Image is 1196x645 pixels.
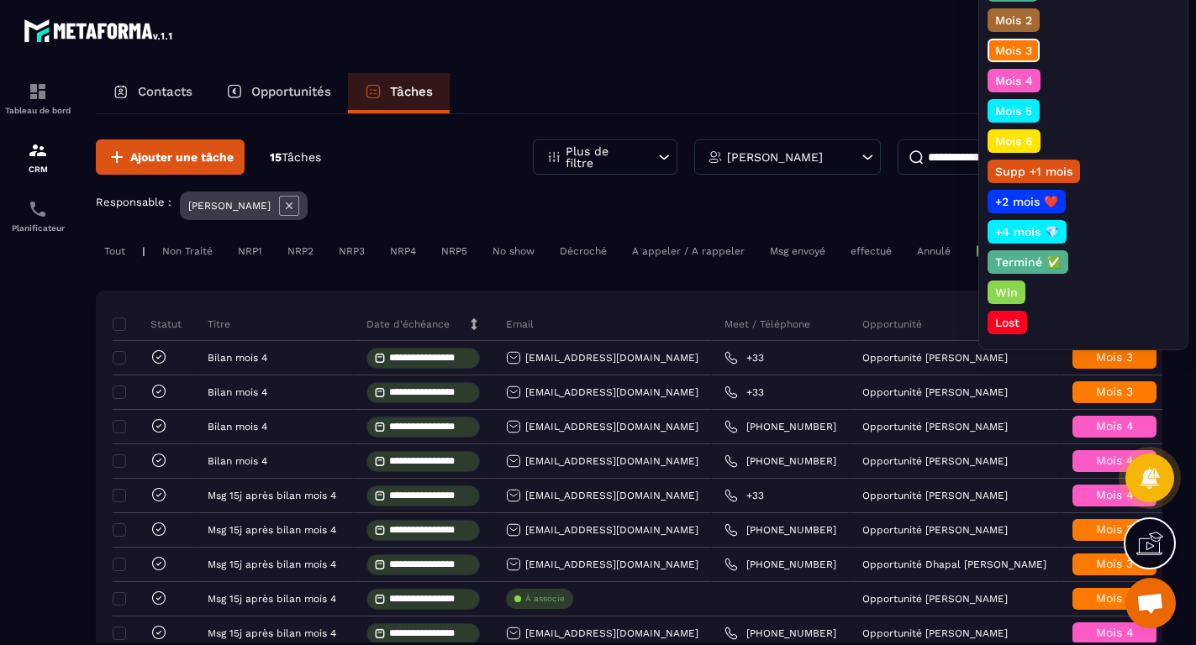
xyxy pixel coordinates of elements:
p: Opportunité [PERSON_NAME] [862,386,1008,398]
p: Msg 15j après bilan mois 4 [208,593,336,605]
p: +2 mois ❤️ [993,193,1061,210]
div: Décroché [551,241,615,261]
p: Bilan mois 4 [208,386,267,398]
p: Opportunité [PERSON_NAME] [862,627,1008,639]
p: Titre [208,317,230,331]
a: formationformationCRM [4,128,71,186]
span: Ajouter une tâche [130,149,234,165]
a: schedulerschedulerPlanificateur [4,186,71,245]
p: Mois 4 [993,72,1035,89]
p: Bilan mois 4 [208,455,267,467]
p: Tableau de bord [4,106,71,115]
p: À associe [525,593,565,605]
p: Date d’échéance [366,317,450,331]
p: Win [993,284,1020,301]
p: Email [506,317,534,331]
a: Tâches [348,73,450,113]
a: Contacts [96,73,209,113]
a: Opportunités [209,73,348,113]
span: Mois 3 [1096,557,1133,570]
p: Opportunité [862,317,922,331]
p: Bilan mois 4 [208,352,267,364]
span: Mois 3 [1096,591,1133,605]
p: Opportunité [PERSON_NAME] [862,490,1008,501]
div: Msg envoyé [761,241,834,261]
p: Contacts [138,84,192,99]
p: [PERSON_NAME] [727,151,823,163]
p: Terminé ✅ [993,254,1063,270]
button: Ajouter une tâche [96,139,245,175]
p: Plus de filtre [566,145,640,169]
div: ✅ [967,241,997,261]
div: NRP1 [229,241,271,261]
p: Tâches [390,84,433,99]
p: Mois 3 [993,42,1035,59]
a: [PHONE_NUMBER] [724,558,836,571]
p: Mois 2 [993,12,1035,29]
p: Statut [117,317,182,331]
p: Bilan mois 4 [208,421,267,433]
span: Mois 3 [1096,522,1133,536]
p: Opportunité [PERSON_NAME] [862,352,1008,364]
p: Planificateur [4,223,71,233]
p: Opportunité [PERSON_NAME] [862,524,1008,536]
p: Msg 15j après bilan mois 4 [208,524,336,536]
span: Mois 4 [1096,626,1134,639]
p: [PERSON_NAME] [188,200,271,212]
div: effectué [842,241,900,261]
div: NRP3 [330,241,373,261]
span: Mois 3 [1096,350,1133,364]
a: +33 [724,351,764,364]
a: [PHONE_NUMBER] [724,523,836,537]
div: Non Traité [154,241,221,261]
div: NRP5 [433,241,476,261]
p: 15 [270,149,321,165]
div: No show [484,241,543,261]
a: [PHONE_NUMBER] [724,420,836,433]
div: Annulé [909,241,959,261]
p: Msg 15j après bilan mois 4 [208,558,336,570]
div: Ouvrir le chat [1125,578,1176,628]
img: formation [28,140,48,160]
div: NRP2 [279,241,322,261]
p: +4 mois 💎 [993,223,1062,240]
p: Msg 15j après bilan mois 4 [208,490,336,501]
img: formation [28,81,48,102]
div: A appeler / A rappeler [624,241,753,261]
span: Mois 4 [1096,419,1134,433]
div: NRP4 [382,241,424,261]
span: Mois 4 [1096,454,1134,467]
img: scheduler [28,199,48,219]
p: | [142,245,145,257]
p: Meet / Téléphone [724,317,810,331]
p: Lost [993,314,1022,331]
img: logo [24,15,175,45]
span: Mois 3 [1096,385,1133,398]
p: Supp +1 mois [993,163,1075,180]
p: Opportunité [PERSON_NAME] [862,421,1008,433]
a: [PHONE_NUMBER] [724,454,836,468]
a: +33 [724,489,764,502]
p: Opportunité Dhapal [PERSON_NAME] [862,558,1046,570]
a: formationformationTableau de bord [4,69,71,128]
p: Msg 15j après bilan mois 4 [208,627,336,639]
p: Mois 5 [993,102,1035,119]
a: [PHONE_NUMBER] [724,627,836,640]
span: Tâches [282,150,321,164]
p: Mois 6 [993,133,1035,149]
p: Opportunité [PERSON_NAME] [862,593,1008,605]
a: +33 [724,385,764,399]
div: Tout [96,241,134,261]
p: Responsable : [96,196,171,208]
span: Mois 4 [1096,488,1134,501]
p: Opportunités [251,84,331,99]
p: CRM [4,165,71,174]
p: Opportunité [PERSON_NAME] [862,455,1008,467]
